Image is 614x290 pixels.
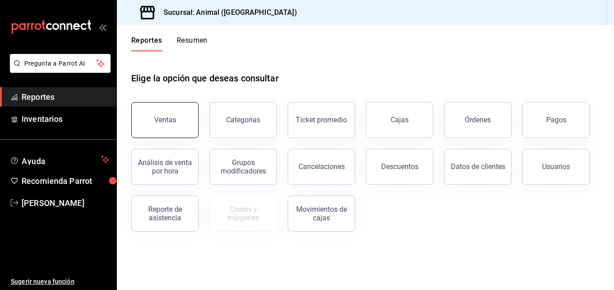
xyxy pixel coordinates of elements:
div: Ticket promedio [296,116,347,124]
div: Movimientos de cajas [294,205,349,222]
div: Categorías [226,116,260,124]
button: Ticket promedio [288,102,355,138]
div: Costos y márgenes [215,205,271,222]
button: Contrata inventarios para ver este reporte [209,196,277,232]
button: Datos de clientes [444,149,512,185]
div: Grupos modificadores [215,158,271,175]
div: Cajas [391,116,409,124]
span: Recomienda Parrot [22,175,109,187]
button: Reportes [131,36,162,51]
button: Usuarios [522,149,590,185]
button: Cancelaciones [288,149,355,185]
button: Ventas [131,102,199,138]
h1: Elige la opción que deseas consultar [131,71,279,85]
span: Ayuda [22,154,98,165]
button: Resumen [177,36,208,51]
span: Pregunta a Parrot AI [24,59,97,68]
div: navigation tabs [131,36,208,51]
span: Reportes [22,91,109,103]
button: Reporte de asistencia [131,196,199,232]
div: Pagos [546,116,566,124]
div: Cancelaciones [298,162,345,171]
button: Cajas [366,102,433,138]
button: Categorías [209,102,277,138]
div: Análisis de venta por hora [137,158,193,175]
div: Descuentos [381,162,418,171]
div: Ventas [154,116,176,124]
div: Reporte de asistencia [137,205,193,222]
div: Órdenes [465,116,491,124]
button: Descuentos [366,149,433,185]
div: Usuarios [542,162,570,171]
button: Análisis de venta por hora [131,149,199,185]
button: Movimientos de cajas [288,196,355,232]
div: Datos de clientes [451,162,505,171]
h3: Sucursal: Animal ([GEOGRAPHIC_DATA]) [156,7,297,18]
span: Inventarios [22,113,109,125]
button: Pagos [522,102,590,138]
button: Órdenes [444,102,512,138]
button: Grupos modificadores [209,149,277,185]
span: Sugerir nueva función [11,277,109,286]
span: [PERSON_NAME] [22,197,109,209]
button: open_drawer_menu [99,23,106,31]
button: Pregunta a Parrot AI [10,54,111,73]
a: Pregunta a Parrot AI [6,65,111,75]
